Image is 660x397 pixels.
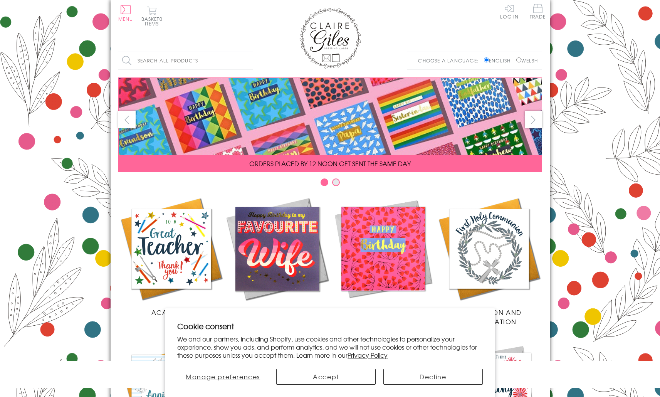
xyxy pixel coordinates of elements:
[151,308,191,317] span: Academic
[321,178,328,186] button: Carousel Page 1 (Current Slide)
[364,308,401,317] span: Birthdays
[177,335,483,359] p: We and our partners, including Shopify, use cookies and other technologies to personalize your ex...
[245,52,253,69] input: Search
[348,350,388,360] a: Privacy Policy
[516,57,521,62] input: Welsh
[530,4,546,20] a: Trade
[252,308,302,317] span: New Releases
[186,372,260,381] span: Manage preferences
[118,178,542,190] div: Carousel Pagination
[224,196,330,317] a: New Releases
[177,369,269,385] button: Manage preferences
[525,111,542,128] button: next
[118,111,136,128] button: prev
[177,321,483,331] h2: Cookie consent
[118,15,133,22] span: Menu
[249,159,411,168] span: ORDERS PLACED BY 12 NOON GET SENT THE SAME DAY
[118,5,133,21] button: Menu
[436,196,542,326] a: Communion and Confirmation
[299,8,361,69] img: Claire Giles Greetings Cards
[276,369,376,385] button: Accept
[456,308,522,326] span: Communion and Confirmation
[516,57,538,64] label: Welsh
[484,57,489,62] input: English
[484,57,514,64] label: English
[141,6,163,26] button: Basket0 items
[500,4,519,19] a: Log In
[418,57,482,64] p: Choose a language:
[332,178,340,186] button: Carousel Page 2
[330,196,436,317] a: Birthdays
[383,369,483,385] button: Decline
[145,15,163,27] span: 0 items
[118,196,224,317] a: Academic
[118,52,253,69] input: Search all products
[530,4,546,19] span: Trade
